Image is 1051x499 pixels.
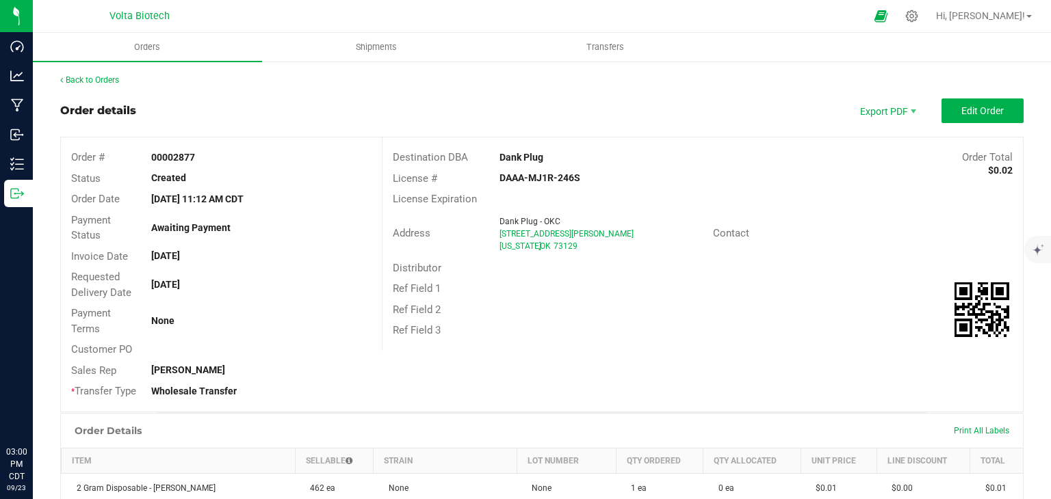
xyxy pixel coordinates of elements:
[517,448,616,473] th: Lot Number
[10,157,24,171] inline-svg: Inventory
[393,304,441,316] span: Ref Field 2
[14,390,55,431] iframe: Resource center
[712,483,734,493] span: 0 ea
[71,193,120,205] span: Order Date
[10,98,24,112] inline-svg: Manufacturing
[978,483,1007,493] span: $0.01
[499,152,543,163] strong: Dank Plug
[71,307,111,335] span: Payment Terms
[109,10,170,22] span: Volta Biotech
[151,315,174,326] strong: None
[151,193,244,204] strong: [DATE] 11:12 AM CDT
[6,483,27,493] p: 09/23
[539,241,540,251] span: ,
[71,271,131,299] span: Requested Delivery Date
[540,241,551,251] span: OK
[961,105,1004,116] span: Edit Order
[10,69,24,83] inline-svg: Analytics
[393,282,441,295] span: Ref Field 1
[71,343,132,355] span: Customer PO
[624,483,647,493] span: 1 ea
[60,103,136,119] div: Order details
[10,128,24,141] inline-svg: Inbound
[955,282,1009,337] qrcode: 00002877
[71,214,111,242] span: Payment Status
[295,448,374,473] th: Sellable
[71,172,101,185] span: Status
[970,448,1023,473] th: Total
[713,227,749,239] span: Contact
[801,448,877,473] th: Unit Price
[499,241,541,251] span: [US_STATE]
[151,172,186,183] strong: Created
[568,41,643,53] span: Transfers
[10,40,24,53] inline-svg: Dashboard
[499,172,580,183] strong: DAAA-MJ1R-246S
[71,364,116,377] span: Sales Rep
[499,229,634,239] span: [STREET_ADDRESS][PERSON_NAME]
[393,227,430,239] span: Address
[262,33,491,62] a: Shipments
[151,279,180,290] strong: [DATE]
[955,282,1009,337] img: Scan me!
[393,262,441,274] span: Distributor
[303,483,335,493] span: 462 ea
[393,193,477,205] span: License Expiration
[866,3,896,29] span: Open Ecommerce Menu
[954,426,1009,435] span: Print All Labels
[71,385,136,397] span: Transfer Type
[962,151,1013,163] span: Order Total
[903,10,920,23] div: Manage settings
[988,165,1013,176] strong: $0.02
[885,483,913,493] span: $0.00
[703,448,801,473] th: Qty Allocated
[151,152,195,163] strong: 00002877
[525,483,552,493] span: None
[116,41,179,53] span: Orders
[6,446,27,483] p: 03:00 PM CDT
[70,483,216,493] span: 2 Gram Disposable - [PERSON_NAME]
[616,448,703,473] th: Qty Ordered
[71,151,105,163] span: Order #
[151,222,231,233] strong: Awaiting Payment
[491,33,721,62] a: Transfers
[393,172,437,185] span: License #
[151,250,180,261] strong: [DATE]
[60,75,119,85] a: Back to Orders
[382,483,408,493] span: None
[846,98,928,123] li: Export PDF
[151,364,225,375] strong: [PERSON_NAME]
[809,483,837,493] span: $0.01
[337,41,415,53] span: Shipments
[393,151,468,163] span: Destination DBA
[877,448,970,473] th: Line Discount
[62,448,296,473] th: Item
[393,324,441,336] span: Ref Field 3
[936,10,1025,21] span: Hi, [PERSON_NAME]!
[71,250,128,262] span: Invoice Date
[942,98,1024,123] button: Edit Order
[151,386,237,396] strong: Wholesale Transfer
[75,425,142,436] h1: Order Details
[554,241,578,251] span: 73129
[499,217,560,226] span: Dank Plug - OKC
[33,33,262,62] a: Orders
[10,187,24,200] inline-svg: Outbound
[374,448,517,473] th: Strain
